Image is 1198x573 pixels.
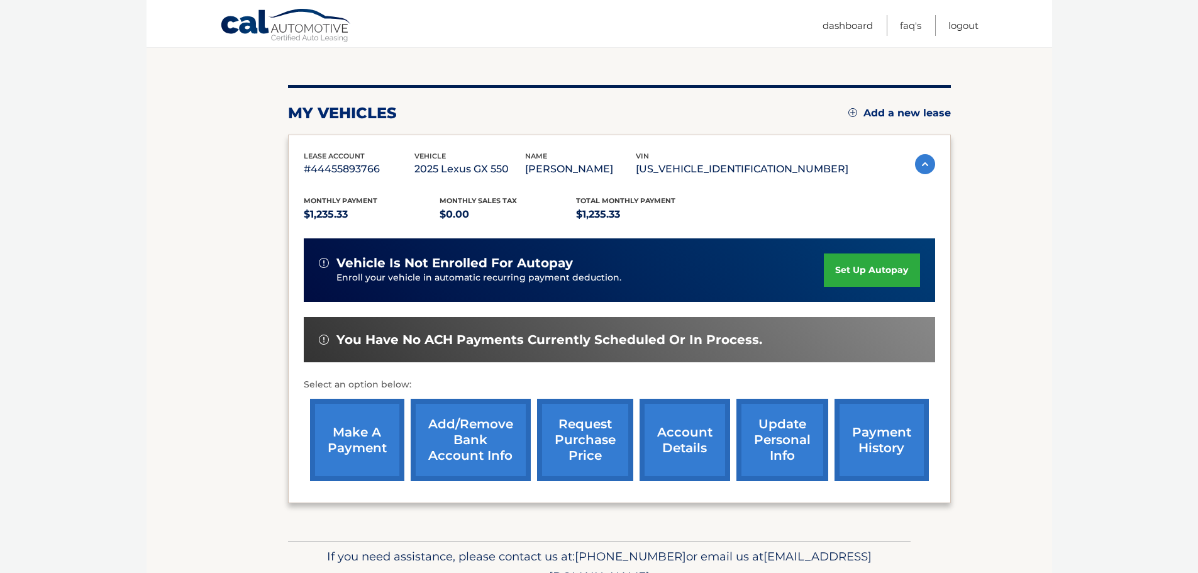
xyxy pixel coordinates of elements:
[220,8,352,45] a: Cal Automotive
[636,152,649,160] span: vin
[440,196,517,205] span: Monthly sales Tax
[304,196,377,205] span: Monthly Payment
[900,15,921,36] a: FAQ's
[915,154,935,174] img: accordion-active.svg
[525,152,547,160] span: name
[525,160,636,178] p: [PERSON_NAME]
[824,253,919,287] a: set up autopay
[310,399,404,481] a: make a payment
[319,335,329,345] img: alert-white.svg
[411,399,531,481] a: Add/Remove bank account info
[835,399,929,481] a: payment history
[537,399,633,481] a: request purchase price
[823,15,873,36] a: Dashboard
[288,104,397,123] h2: my vehicles
[304,206,440,223] p: $1,235.33
[304,152,365,160] span: lease account
[319,258,329,268] img: alert-white.svg
[414,152,446,160] span: vehicle
[414,160,525,178] p: 2025 Lexus GX 550
[304,377,935,392] p: Select an option below:
[640,399,730,481] a: account details
[848,108,857,117] img: add.svg
[848,107,951,120] a: Add a new lease
[576,196,675,205] span: Total Monthly Payment
[948,15,979,36] a: Logout
[575,549,686,564] span: [PHONE_NUMBER]
[336,271,824,285] p: Enroll your vehicle in automatic recurring payment deduction.
[440,206,576,223] p: $0.00
[576,206,713,223] p: $1,235.33
[336,332,762,348] span: You have no ACH payments currently scheduled or in process.
[304,160,414,178] p: #44455893766
[336,255,573,271] span: vehicle is not enrolled for autopay
[636,160,848,178] p: [US_VEHICLE_IDENTIFICATION_NUMBER]
[736,399,828,481] a: update personal info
